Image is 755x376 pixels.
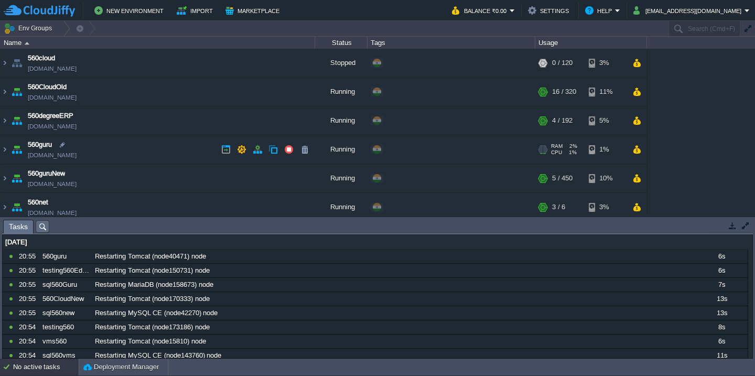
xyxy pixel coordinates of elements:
[94,4,167,17] button: New Environment
[95,252,206,261] span: Restarting Tomcat (node40471) node
[696,250,747,263] div: 6s
[19,264,39,277] div: 20:55
[40,349,91,362] div: sql560vms
[1,164,9,192] img: AMDAwAAAACH5BAEAAAAALAAAAAABAAEAAAICRAEAOw==
[19,320,39,334] div: 20:54
[40,250,91,263] div: 560guru
[177,4,216,17] button: Import
[28,111,73,121] a: 560degreeERP
[19,306,39,320] div: 20:55
[589,78,623,106] div: 11%
[9,135,24,164] img: AMDAwAAAACH5BAEAAAAALAAAAAABAAEAAAICRAEAOw==
[552,49,573,77] div: 0 / 120
[315,78,368,106] div: Running
[28,179,77,189] a: [DOMAIN_NAME]
[1,78,9,106] img: AMDAwAAAACH5BAEAAAAALAAAAAABAAEAAAICRAEAOw==
[3,235,748,249] div: [DATE]
[1,106,9,135] img: AMDAwAAAACH5BAEAAAAALAAAAAABAAEAAAICRAEAOw==
[1,193,9,221] img: AMDAwAAAACH5BAEAAAAALAAAAAABAAEAAAICRAEAOw==
[9,78,24,106] img: AMDAwAAAACH5BAEAAAAALAAAAAABAAEAAAICRAEAOw==
[19,349,39,362] div: 20:54
[40,320,91,334] div: testing560
[28,82,67,92] a: 560CloudOld
[567,143,577,149] span: 2%
[696,278,747,292] div: 7s
[4,21,56,36] button: Env Groups
[95,280,213,289] span: Restarting MariaDB (node158673) node
[40,264,91,277] div: testing560EduBee
[1,135,9,164] img: AMDAwAAAACH5BAEAAAAALAAAAAABAAEAAAICRAEAOw==
[95,266,210,275] span: Restarting Tomcat (node150731) node
[28,53,55,63] a: 560cloud
[28,139,52,150] a: 560guru
[4,4,75,17] img: CloudJiffy
[552,193,565,221] div: 3 / 6
[585,4,615,17] button: Help
[28,150,77,160] a: [DOMAIN_NAME]
[551,143,563,149] span: RAM
[9,220,28,233] span: Tasks
[552,164,573,192] div: 5 / 450
[9,106,24,135] img: AMDAwAAAACH5BAEAAAAALAAAAAABAAEAAAICRAEAOw==
[566,149,577,156] span: 1%
[589,49,623,77] div: 3%
[696,349,747,362] div: 11s
[28,63,77,74] a: [DOMAIN_NAME]
[9,193,24,221] img: AMDAwAAAACH5BAEAAAAALAAAAAABAAEAAAICRAEAOw==
[315,49,368,77] div: Stopped
[536,37,646,49] div: Usage
[696,292,747,306] div: 13s
[95,294,210,304] span: Restarting Tomcat (node170333) node
[28,208,77,218] a: [DOMAIN_NAME]
[95,351,221,360] span: Restarting MySQL CE (node143760) node
[551,149,562,156] span: CPU
[368,37,535,49] div: Tags
[28,197,48,208] a: 560net
[19,278,39,292] div: 20:55
[83,362,159,372] button: Deployment Manager
[95,323,210,332] span: Restarting Tomcat (node173186) node
[552,78,576,106] div: 16 / 320
[40,292,91,306] div: 560CloudNew
[13,359,79,375] div: No active tasks
[95,308,218,318] span: Restarting MySQL CE (node42270) node
[315,135,368,164] div: Running
[696,264,747,277] div: 6s
[1,37,315,49] div: Name
[315,164,368,192] div: Running
[696,320,747,334] div: 8s
[95,337,206,346] span: Restarting Tomcat (node15810) node
[19,335,39,348] div: 20:54
[589,164,623,192] div: 10%
[696,306,747,320] div: 13s
[28,92,77,103] a: [DOMAIN_NAME]
[452,4,510,17] button: Balance ₹0.00
[315,193,368,221] div: Running
[589,193,623,221] div: 3%
[589,135,623,164] div: 1%
[28,168,65,179] a: 560guruNew
[9,49,24,77] img: AMDAwAAAACH5BAEAAAAALAAAAAABAAEAAAICRAEAOw==
[9,164,24,192] img: AMDAwAAAACH5BAEAAAAALAAAAAABAAEAAAICRAEAOw==
[316,37,367,49] div: Status
[633,4,745,17] button: [EMAIL_ADDRESS][DOMAIN_NAME]
[19,250,39,263] div: 20:55
[696,335,747,348] div: 6s
[19,292,39,306] div: 20:55
[1,49,9,77] img: AMDAwAAAACH5BAEAAAAALAAAAAABAAEAAAICRAEAOw==
[589,106,623,135] div: 5%
[28,121,77,132] a: [DOMAIN_NAME]
[225,4,283,17] button: Marketplace
[25,42,29,45] img: AMDAwAAAACH5BAEAAAAALAAAAAABAAEAAAICRAEAOw==
[40,335,91,348] div: vms560
[528,4,572,17] button: Settings
[315,106,368,135] div: Running
[552,106,573,135] div: 4 / 192
[40,278,91,292] div: sql560Guru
